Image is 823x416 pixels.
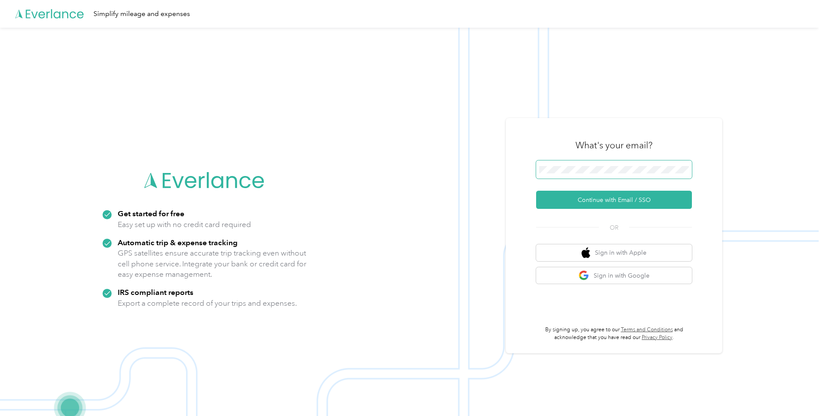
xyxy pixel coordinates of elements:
[118,209,184,218] strong: Get started for free
[536,191,692,209] button: Continue with Email / SSO
[118,238,238,247] strong: Automatic trip & expense tracking
[536,267,692,284] button: google logoSign in with Google
[118,288,193,297] strong: IRS compliant reports
[642,334,672,341] a: Privacy Policy
[118,248,307,280] p: GPS satellites ensure accurate trip tracking even without cell phone service. Integrate your bank...
[575,139,653,151] h3: What's your email?
[599,223,629,232] span: OR
[621,326,673,333] a: Terms and Conditions
[118,298,297,309] p: Export a complete record of your trips and expenses.
[582,247,590,258] img: apple logo
[536,244,692,261] button: apple logoSign in with Apple
[579,270,589,281] img: google logo
[118,219,251,230] p: Easy set up with no credit card required
[536,326,692,341] p: By signing up, you agree to our and acknowledge that you have read our .
[93,9,190,19] div: Simplify mileage and expenses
